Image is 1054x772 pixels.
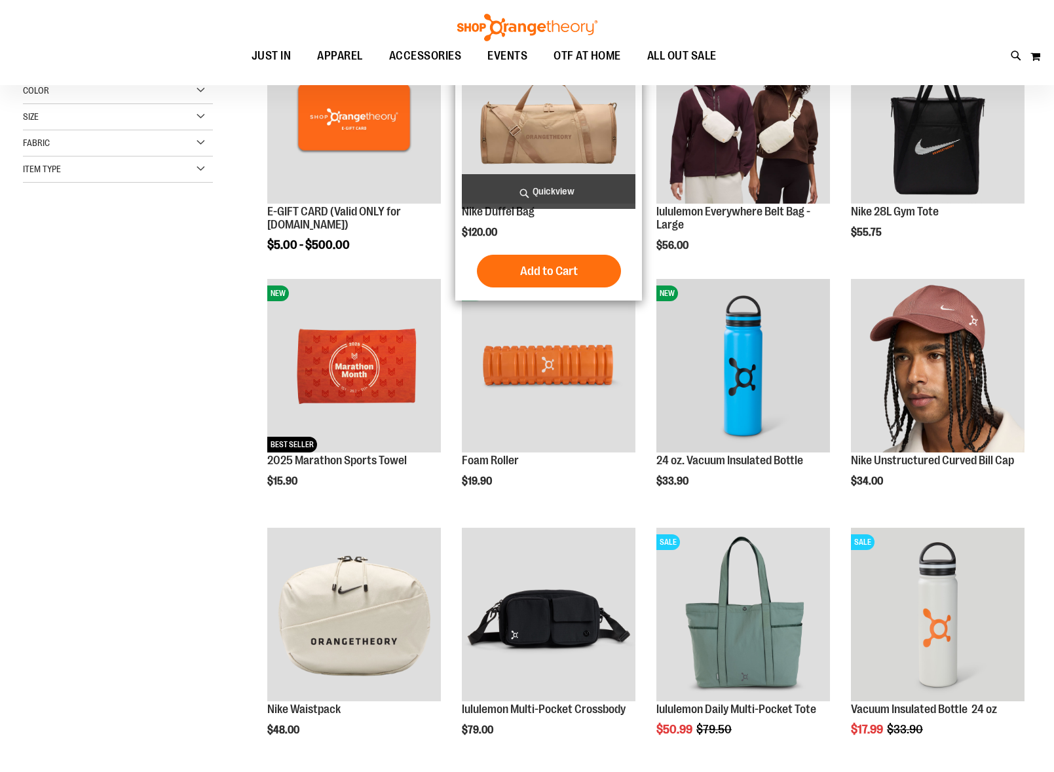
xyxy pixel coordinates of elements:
[252,41,292,71] span: JUST IN
[267,279,441,454] a: 2025 Marathon Sports TowelNEWBEST SELLER
[851,279,1025,454] a: Nike Unstructured Curved Bill Cap
[656,475,690,487] span: $33.90
[554,41,621,71] span: OTF AT HOME
[656,30,830,204] img: lululemon Everywhere Belt Bag - Large
[267,724,301,736] span: $48.00
[462,279,635,452] img: Foam Roller
[462,30,635,204] img: Nike Duffel Bag
[462,475,494,487] span: $19.90
[462,528,635,701] img: lululemon Multi-Pocket Crossbody
[462,703,626,716] a: lululemon Multi-Pocket Crossbody
[656,279,830,454] a: 24 oz. Vacuum Insulated BottleNEW
[261,24,447,285] div: product
[462,724,495,736] span: $79.00
[23,111,39,122] span: Size
[267,528,441,703] a: Nike Waistpack
[23,138,50,148] span: Fabric
[267,454,407,467] a: 2025 Marathon Sports Towel
[267,238,350,251] span: $5.00 - $500.00
[656,723,694,736] span: $50.99
[462,279,635,454] a: Foam RollerNEW
[851,528,1025,703] a: Vacuum Insulated Bottle 24 ozSALE
[844,272,1031,521] div: product
[389,41,462,71] span: ACCESSORIES
[487,41,527,71] span: EVENTS
[462,30,635,206] a: Nike Duffel BagNEW
[656,528,830,703] a: lululemon Daily Multi-Pocket ToteSALE
[267,475,299,487] span: $15.90
[261,521,447,769] div: product
[696,723,734,736] span: $79.50
[656,205,810,231] a: lululemon Everywhere Belt Bag - Large
[656,703,816,716] a: lululemon Daily Multi-Pocket Tote
[455,24,642,301] div: product
[267,285,289,301] span: NEW
[887,723,925,736] span: $33.90
[650,521,837,769] div: product
[455,14,599,41] img: Shop Orangetheory
[267,528,441,701] img: Nike Waistpack
[851,475,885,487] span: $34.00
[462,528,635,703] a: lululemon Multi-Pocket Crossbody
[477,255,621,287] button: Add to Cart
[851,30,1025,206] a: Nike 28L Gym ToteNEW
[455,272,642,521] div: product
[520,264,578,278] span: Add to Cart
[650,272,837,521] div: product
[656,30,830,206] a: lululemon Everywhere Belt Bag - LargeNEW
[851,454,1014,467] a: Nike Unstructured Curved Bill Cap
[647,41,717,71] span: ALL OUT SALE
[462,454,519,467] a: Foam Roller
[267,279,441,452] img: 2025 Marathon Sports Towel
[851,534,875,550] span: SALE
[851,279,1025,452] img: Nike Unstructured Curved Bill Cap
[462,174,635,209] a: Quickview
[261,272,447,521] div: product
[462,227,499,238] span: $120.00
[656,285,678,301] span: NEW
[23,164,61,174] span: Item Type
[656,240,690,251] span: $56.00
[851,205,939,218] a: Nike 28L Gym Tote
[267,205,401,231] a: E-GIFT CARD (Valid ONLY for [DOMAIN_NAME])
[317,41,363,71] span: APPAREL
[656,534,680,550] span: SALE
[844,24,1031,272] div: product
[23,85,49,96] span: Color
[656,454,803,467] a: 24 oz. Vacuum Insulated Bottle
[851,703,997,716] a: Vacuum Insulated Bottle 24 oz
[267,30,441,204] img: E-GIFT CARD (Valid ONLY for ShopOrangetheory.com)
[267,703,341,716] a: Nike Waistpack
[851,227,884,238] span: $55.75
[844,521,1031,769] div: product
[267,30,441,206] a: E-GIFT CARD (Valid ONLY for ShopOrangetheory.com)NEW
[851,30,1025,204] img: Nike 28L Gym Tote
[455,521,642,769] div: product
[656,279,830,452] img: 24 oz. Vacuum Insulated Bottle
[650,24,837,285] div: product
[656,528,830,701] img: lululemon Daily Multi-Pocket Tote
[267,437,317,452] span: BEST SELLER
[851,723,885,736] span: $17.99
[851,528,1025,701] img: Vacuum Insulated Bottle 24 oz
[462,205,535,218] a: Nike Duffel Bag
